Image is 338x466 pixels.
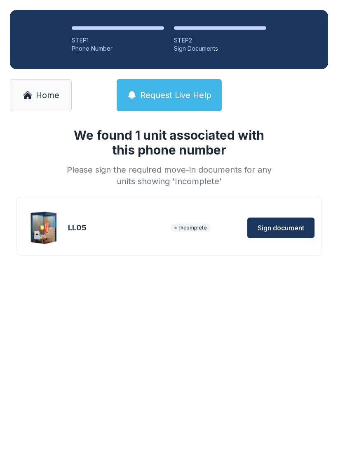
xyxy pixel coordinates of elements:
div: STEP 2 [174,36,266,44]
div: STEP 1 [72,36,164,44]
div: LL05 [68,222,167,234]
div: Phone Number [72,44,164,53]
span: Sign document [258,223,304,233]
span: Request Live Help [140,89,211,101]
div: Sign Documents [174,44,266,53]
div: Please sign the required move-in documents for any units showing 'Incomplete' [63,164,275,187]
span: Incomplete [170,224,211,232]
span: Home [36,89,59,101]
h1: We found 1 unit associated with this phone number [63,128,275,157]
